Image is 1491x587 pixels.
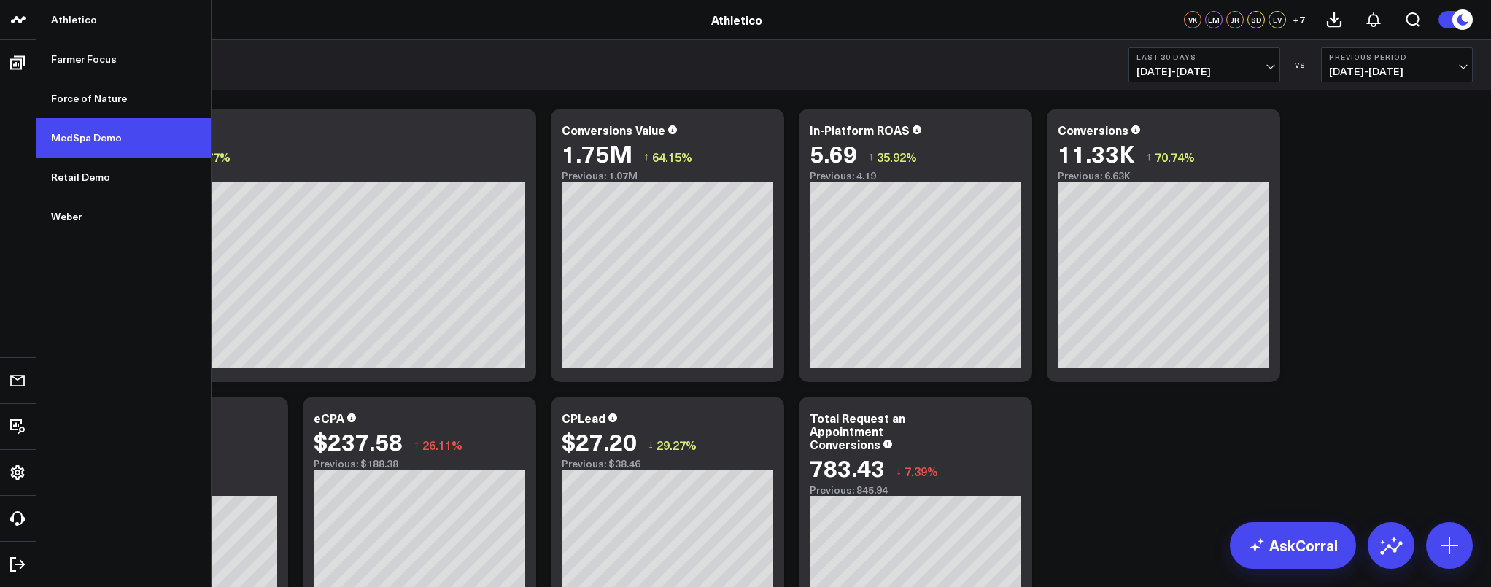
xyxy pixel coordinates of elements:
a: Force of Nature [36,79,211,118]
div: 5.69 [810,140,857,166]
span: 64.15% [652,149,692,165]
span: 35.92% [877,149,917,165]
div: Previous: $38.46 [562,458,773,470]
div: Previous: 845.94 [810,484,1021,496]
span: + 7 [1293,15,1305,25]
b: Previous Period [1329,53,1465,61]
div: Previous: 1.07M [562,170,773,182]
div: JR [1226,11,1244,28]
div: 1.75M [562,140,632,166]
span: 70.74% [1155,149,1195,165]
div: VS [1287,61,1314,69]
div: Conversions [1058,122,1128,138]
a: Weber [36,197,211,236]
a: Farmer Focus [36,39,211,79]
div: eCPA [314,410,344,426]
div: Previous: $255.13K [66,170,525,182]
button: Previous Period[DATE]-[DATE] [1321,47,1473,82]
div: Previous: $188.38 [314,458,525,470]
div: 11.33K [1058,140,1135,166]
div: EV [1269,11,1286,28]
div: $27.20 [562,428,637,454]
div: VK [1184,11,1201,28]
div: 783.43 [810,454,885,481]
span: ↑ [414,435,419,454]
div: $237.58 [314,428,403,454]
div: SD [1247,11,1265,28]
button: Last 30 Days[DATE]-[DATE] [1128,47,1280,82]
div: In-Platform ROAS [810,122,910,138]
b: Last 30 Days [1136,53,1272,61]
div: Total Request an Appointment Conversions [810,410,905,452]
div: Previous: 4.19 [810,170,1021,182]
a: AskCorral [1230,522,1356,569]
a: Retail Demo [36,158,211,197]
a: MedSpa Demo [36,118,211,158]
span: [DATE] - [DATE] [1136,66,1272,77]
span: [DATE] - [DATE] [1329,66,1465,77]
span: 26.11% [422,437,462,453]
div: Previous: 6.63K [1058,170,1269,182]
span: ↑ [1146,147,1152,166]
div: LM [1205,11,1223,28]
button: +7 [1290,11,1307,28]
div: CPLead [562,410,605,426]
a: Athletico [711,12,762,28]
span: ↑ [643,147,649,166]
span: ↑ [868,147,874,166]
span: 7.39% [905,463,938,479]
span: ↓ [896,462,902,481]
div: Conversions Value [562,122,665,138]
span: ↓ [648,435,654,454]
span: 29.27% [657,437,697,453]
